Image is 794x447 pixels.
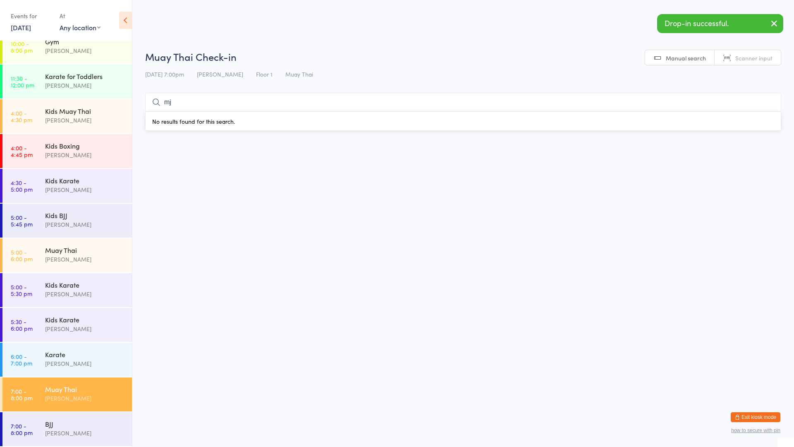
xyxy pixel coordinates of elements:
[45,185,125,195] div: [PERSON_NAME]
[2,273,132,307] a: 5:00 -5:30 pmKids Karate[PERSON_NAME]
[11,214,33,227] time: 5:00 - 5:45 pm
[2,377,132,411] a: 7:00 -8:00 pmMuay Thai[PERSON_NAME]
[11,110,32,123] time: 4:00 - 4:30 pm
[45,280,125,289] div: Kids Karate
[45,255,125,264] div: [PERSON_NAME]
[11,423,33,436] time: 7:00 - 8:00 pm
[45,81,125,90] div: [PERSON_NAME]
[11,388,33,401] time: 7:00 - 8:00 pm
[2,65,132,99] a: 11:30 -12:00 pmKarate for Toddlers[PERSON_NAME]
[45,245,125,255] div: Muay Thai
[45,37,125,46] div: Gym
[45,419,125,428] div: BJJ
[11,40,33,53] time: 10:00 - 8:00 pm
[45,350,125,359] div: Karate
[11,75,34,88] time: 11:30 - 12:00 pm
[60,9,100,23] div: At
[45,176,125,185] div: Kids Karate
[731,412,780,422] button: Exit kiosk mode
[145,93,781,112] input: Search
[45,46,125,55] div: [PERSON_NAME]
[11,284,32,297] time: 5:00 - 5:30 pm
[2,238,132,272] a: 5:00 -6:00 pmMuay Thai[PERSON_NAME]
[2,134,132,168] a: 4:00 -4:45 pmKids Boxing[PERSON_NAME]
[145,50,781,63] h2: Muay Thai Check-in
[11,144,33,158] time: 4:00 - 4:45 pm
[145,70,184,78] span: [DATE] 7:00pm
[2,308,132,342] a: 5:30 -6:00 pmKids Karate[PERSON_NAME]
[60,23,100,32] div: Any location
[45,141,125,150] div: Kids Boxing
[45,359,125,368] div: [PERSON_NAME]
[2,343,132,377] a: 6:00 -7:00 pmKarate[PERSON_NAME]
[45,315,125,324] div: Kids Karate
[2,99,132,133] a: 4:00 -4:30 pmKids Muay Thai[PERSON_NAME]
[45,428,125,438] div: [PERSON_NAME]
[666,54,706,62] span: Manual search
[11,179,33,192] time: 4:30 - 5:00 pm
[2,204,132,238] a: 5:00 -5:45 pmKids BJJ[PERSON_NAME]
[11,249,33,262] time: 5:00 - 6:00 pm
[45,106,125,115] div: Kids Muay Thai
[11,318,33,332] time: 5:30 - 6:00 pm
[45,220,125,229] div: [PERSON_NAME]
[45,385,125,394] div: Muay Thai
[45,289,125,299] div: [PERSON_NAME]
[197,70,243,78] span: [PERSON_NAME]
[2,412,132,446] a: 7:00 -8:00 pmBJJ[PERSON_NAME]
[11,9,51,23] div: Events for
[2,169,132,203] a: 4:30 -5:00 pmKids Karate[PERSON_NAME]
[45,72,125,81] div: Karate for Toddlers
[45,115,125,125] div: [PERSON_NAME]
[256,70,273,78] span: Floor 1
[735,54,772,62] span: Scanner input
[657,14,783,33] div: Drop-in successful.
[45,150,125,160] div: [PERSON_NAME]
[2,30,132,64] a: 10:00 -8:00 pmGym[PERSON_NAME]
[45,324,125,334] div: [PERSON_NAME]
[11,23,31,32] a: [DATE]
[285,70,313,78] span: Muay Thai
[11,353,32,366] time: 6:00 - 7:00 pm
[145,112,781,131] div: No results found for this search.
[45,211,125,220] div: Kids BJJ
[45,394,125,403] div: [PERSON_NAME]
[731,428,780,433] button: how to secure with pin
